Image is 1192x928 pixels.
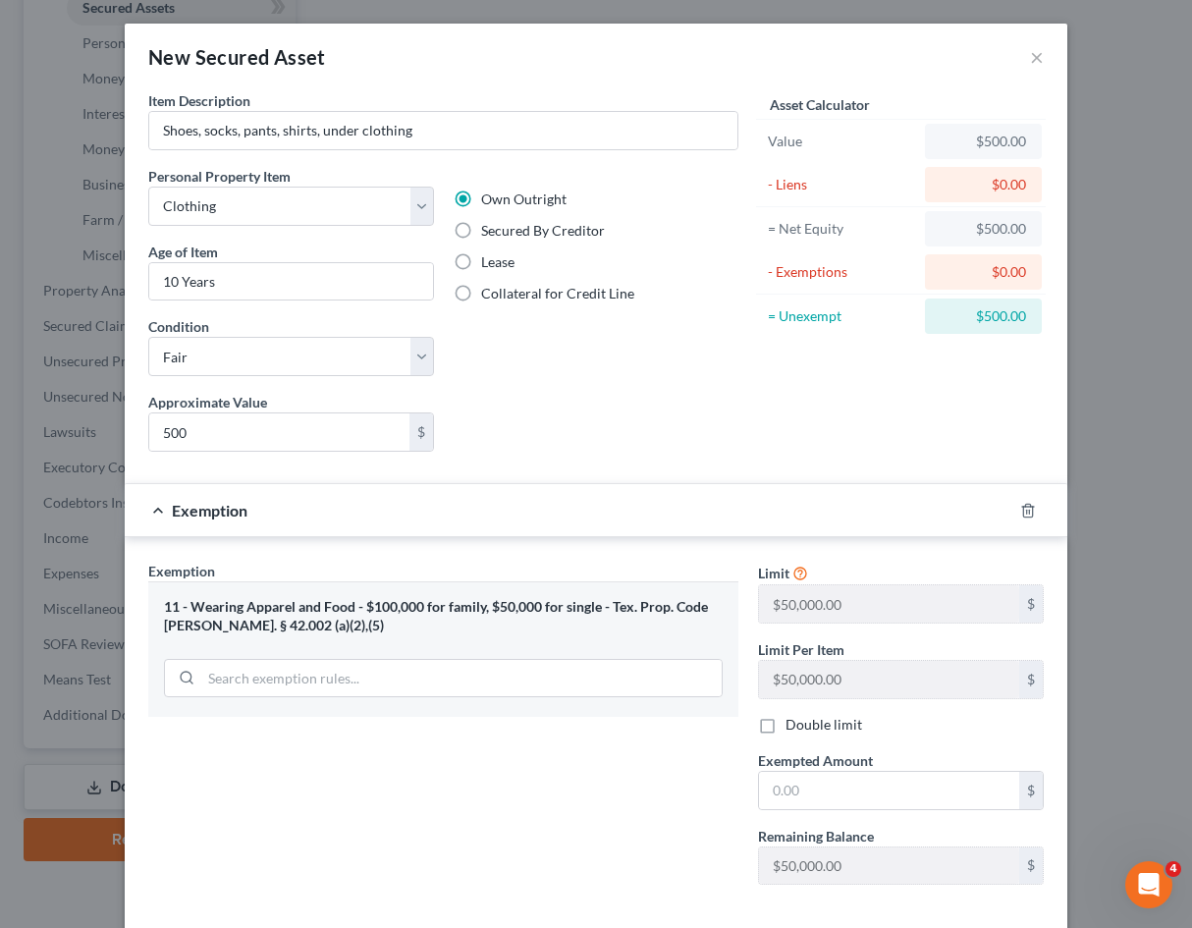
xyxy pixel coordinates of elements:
[770,94,870,115] label: Asset Calculator
[786,715,862,735] label: Double limit
[758,752,873,769] span: Exempted Amount
[148,563,215,579] span: Exemption
[759,772,1019,809] input: 0.00
[148,43,326,71] div: New Secured Asset
[759,585,1019,623] input: --
[409,413,433,451] div: $
[768,306,916,326] div: = Unexempt
[768,219,916,239] div: = Net Equity
[481,252,515,272] label: Lease
[481,190,567,209] label: Own Outright
[1125,861,1172,908] iframe: Intercom live chat
[758,826,874,846] label: Remaining Balance
[1019,585,1043,623] div: $
[941,262,1026,282] div: $0.00
[148,394,267,410] span: Approximate Value
[148,242,218,262] label: Age of Item
[149,263,433,300] input: --
[164,598,723,634] div: 11 - Wearing Apparel and Food - $100,000 for family, $50,000 for single - Tex. Prop. Code [PERSON...
[941,306,1026,326] div: $500.00
[768,132,916,151] div: Value
[759,661,1019,698] input: --
[148,166,291,187] label: Personal Property Item
[768,175,916,194] div: - Liens
[481,284,634,303] label: Collateral for Credit Line
[941,219,1026,239] div: $500.00
[1019,847,1043,885] div: $
[768,262,916,282] div: - Exemptions
[148,92,250,109] span: Item Description
[1165,861,1181,877] span: 4
[1019,772,1043,809] div: $
[201,660,722,697] input: Search exemption rules...
[149,112,737,149] input: Describe...
[1030,45,1044,69] button: ×
[148,316,209,337] label: Condition
[1019,661,1043,698] div: $
[941,175,1026,194] div: $0.00
[149,413,409,451] input: 0.00
[481,221,605,241] label: Secured By Creditor
[758,565,789,581] span: Limit
[172,501,247,519] span: Exemption
[941,132,1026,151] div: $500.00
[759,847,1019,885] input: --
[758,639,844,660] label: Limit Per Item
